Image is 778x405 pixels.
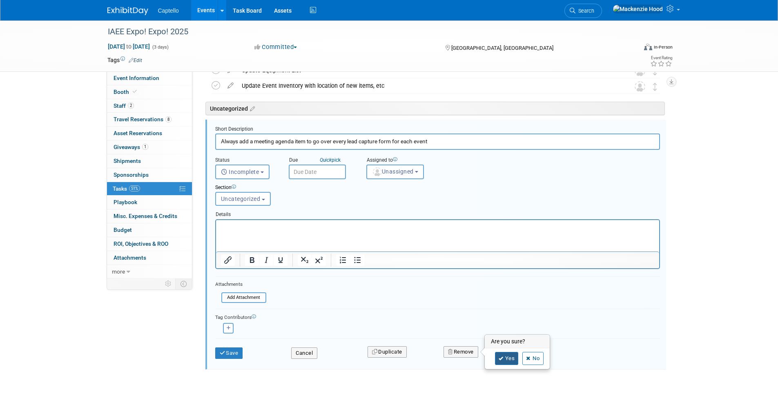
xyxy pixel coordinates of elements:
[112,268,125,275] span: more
[114,227,132,233] span: Budget
[522,352,544,365] a: No
[215,184,622,192] div: Section
[221,169,259,175] span: Incomplete
[238,79,618,93] div: Update Event Inventory with location of new items, etc
[221,196,261,202] span: Uncategorized
[444,346,478,358] button: Remove
[107,140,192,154] a: Giveaways1
[113,185,140,192] span: Tasks
[205,102,665,115] div: Uncategorized
[245,254,259,266] button: Bold
[128,102,134,109] span: 2
[107,113,192,126] a: Travel Reservations8
[114,144,148,150] span: Giveaways
[107,237,192,251] a: ROI, Objectives & ROO
[215,134,660,149] input: Name of task or a short description
[451,45,553,51] span: [GEOGRAPHIC_DATA], [GEOGRAPHIC_DATA]
[653,83,657,91] i: Move task
[114,240,168,247] span: ROI, Objectives & ROO
[114,213,177,219] span: Misc. Expenses & Credits
[107,182,192,196] a: Tasks51%
[114,116,172,122] span: Travel Reservations
[133,89,137,94] i: Booth reservation complete
[366,157,468,165] div: Assigned to
[259,254,273,266] button: Italic
[653,44,673,50] div: In-Person
[635,81,645,92] img: Unassigned
[107,168,192,182] a: Sponsorships
[107,85,192,99] a: Booth
[114,254,146,261] span: Attachments
[291,347,317,359] button: Cancel
[215,347,243,359] button: Save
[289,165,346,179] input: Due Date
[372,168,414,175] span: Unassigned
[107,265,192,278] a: more
[216,220,659,251] iframe: Rich Text Area
[495,352,519,365] a: Yes
[298,254,312,266] button: Subscript
[107,99,192,113] a: Staff2
[248,104,255,112] a: Edit sections
[125,43,133,50] span: to
[107,71,192,85] a: Event Information
[107,56,142,64] td: Tags
[161,278,176,289] td: Personalize Event Tab Strip
[107,196,192,209] a: Playbook
[175,278,192,289] td: Toggle Event Tabs
[215,207,660,219] div: Details
[142,144,148,150] span: 1
[252,43,300,51] button: Committed
[114,130,162,136] span: Asset Reservations
[105,24,625,39] div: IAEE Expo! Expo! 2025
[129,58,142,63] a: Edit
[107,209,192,223] a: Misc. Expenses & Credits
[644,44,652,50] img: Format-Inperson.png
[114,199,137,205] span: Playbook
[613,4,663,13] img: Mackenzie Hood
[564,4,602,18] a: Search
[274,254,288,266] button: Underline
[485,335,550,348] h3: Are you sure?
[575,8,594,14] span: Search
[107,223,192,237] a: Budget
[107,154,192,168] a: Shipments
[650,56,672,60] div: Event Rating
[215,192,271,206] button: Uncategorized
[350,254,364,266] button: Bullet list
[221,254,235,266] button: Insert/edit link
[318,157,342,163] a: Quickpick
[312,254,326,266] button: Superscript
[223,82,238,89] a: edit
[165,116,172,122] span: 8
[215,165,270,179] button: Incomplete
[114,89,138,95] span: Booth
[114,171,149,178] span: Sponsorships
[158,7,179,14] span: Captello
[114,75,159,81] span: Event Information
[215,281,266,288] div: Attachments
[152,45,169,50] span: (3 days)
[366,165,424,179] button: Unassigned
[289,157,354,165] div: Due
[114,158,141,164] span: Shipments
[215,157,276,165] div: Status
[107,127,192,140] a: Asset Reservations
[114,102,134,109] span: Staff
[107,251,192,265] a: Attachments
[215,312,660,321] div: Tag Contributors
[107,43,150,50] span: [DATE] [DATE]
[336,254,350,266] button: Numbered list
[589,42,673,55] div: Event Format
[129,185,140,191] span: 51%
[215,126,660,134] div: Short Description
[107,7,148,15] img: ExhibitDay
[368,346,407,358] button: Duplicate
[320,157,332,163] i: Quick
